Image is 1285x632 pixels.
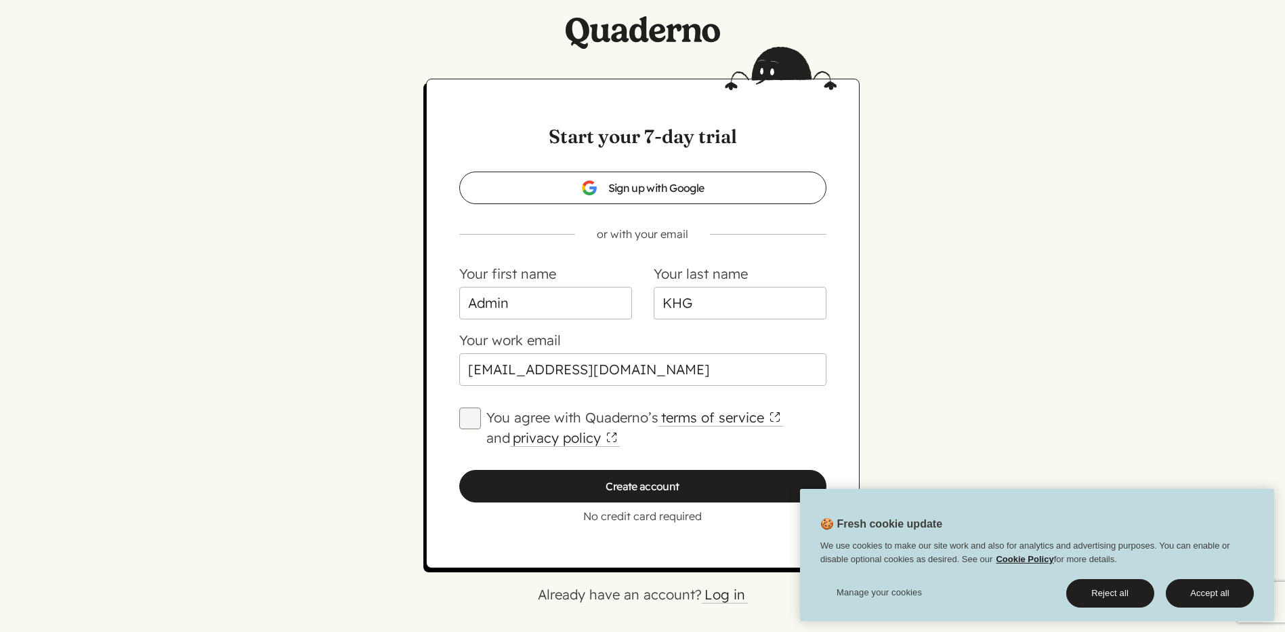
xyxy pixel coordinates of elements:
[182,585,1103,605] p: Already have an account?
[800,489,1274,621] div: 🍪 Fresh cookie update
[438,226,848,242] p: or with your email
[581,180,704,196] span: Sign up with Google
[459,172,826,204] a: Sign up with Google
[459,470,826,502] input: Create account
[459,123,826,150] h1: Start your 7-day trial
[459,332,561,349] label: Your work email
[1166,579,1254,608] button: Accept all
[800,489,1274,621] div: Cookie banner
[820,579,939,606] button: Manage your cookies
[510,429,620,447] a: privacy policy
[1066,579,1154,608] button: Reject all
[658,409,783,427] a: terms of service
[996,554,1053,564] a: Cookie Policy
[702,586,748,604] a: Log in
[800,516,942,539] h2: 🍪 Fresh cookie update
[800,539,1274,572] div: We use cookies to make our site work and also for analytics and advertising purposes. You can ena...
[459,508,826,524] p: No credit card required
[459,265,556,282] label: Your first name
[654,265,748,282] label: Your last name
[486,408,826,448] label: You agree with Quaderno’s and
